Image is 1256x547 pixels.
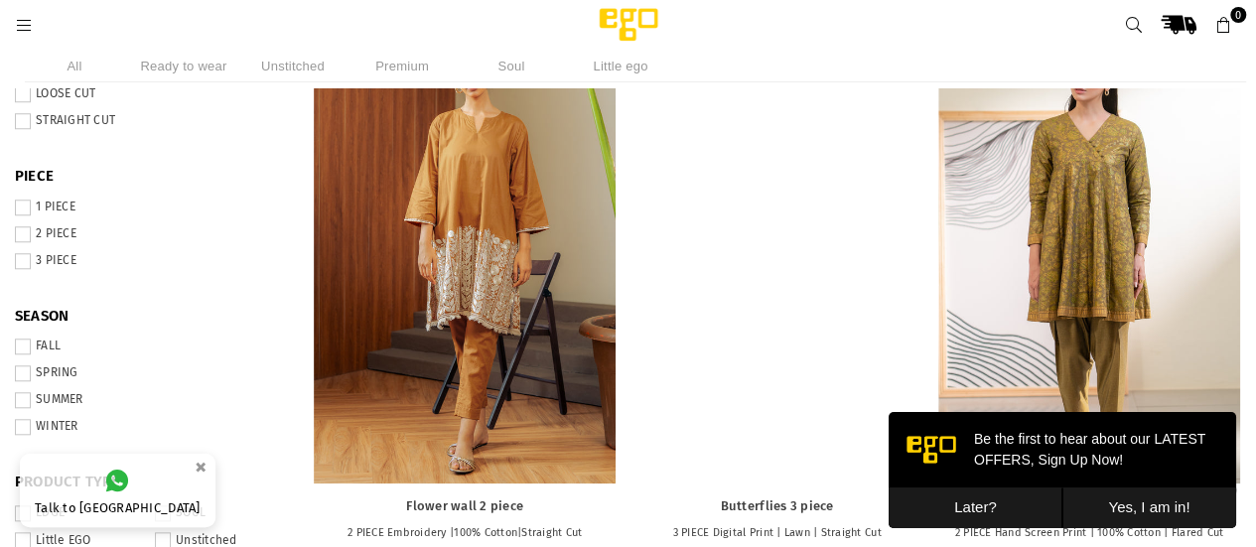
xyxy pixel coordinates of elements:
li: Unstitched [243,50,343,82]
span: PIECE [15,167,283,187]
li: Ready to wear [134,50,233,82]
span: 0 [1230,7,1246,23]
a: Flower wall 2 piece [324,498,606,515]
span: PRODUCT TYPE [15,473,283,492]
li: All [25,50,124,82]
label: FALL [15,339,283,354]
label: WINTER [15,419,283,435]
p: 2 PIECE Hand Screen Print | 100% Cotton | Flared Cut [948,525,1230,542]
a: Flower wall 2 piece [314,31,616,483]
a: Butterflies 3 piece [626,31,927,483]
li: Soul [462,50,561,82]
label: SPRING [15,365,283,381]
label: 1 PIECE [15,200,283,215]
label: SOUL [155,505,283,521]
a: 0 [1205,7,1241,43]
label: EDGE [15,505,143,521]
p: 3 PIECE Digital Print | Lawn | Straight Cut [635,525,917,542]
img: Ego [544,5,713,45]
a: Menu [6,17,42,32]
button: Yes, I am in! [174,75,348,116]
a: Talk to [GEOGRAPHIC_DATA] [20,454,215,527]
button: × [189,451,212,483]
a: Swish 2 piece [938,31,1240,483]
a: Search [1116,7,1152,43]
iframe: webpush-onsite [889,412,1236,527]
label: 2 PIECE [15,226,283,242]
label: LOOSE CUT [15,86,283,102]
label: STRAIGHT CUT [15,113,283,129]
li: Premium [352,50,452,82]
li: Little ego [571,50,670,82]
label: SUMMER [15,392,283,408]
span: SEASON [15,307,283,327]
label: 3 PIECE [15,253,283,269]
a: Butterflies 3 piece [635,498,917,515]
p: 2 PIECE Embroidery |100% Cotton|Straight Cut [324,525,606,542]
